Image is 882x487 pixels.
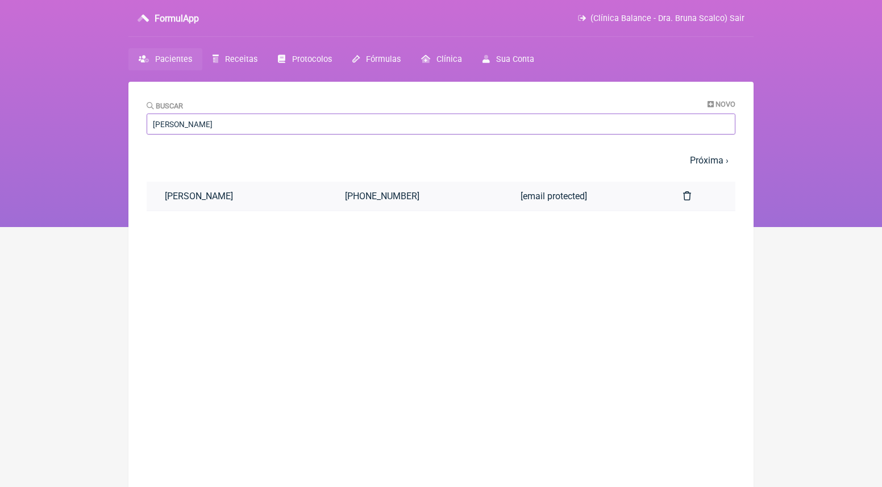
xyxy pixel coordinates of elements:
[327,182,502,211] a: [PHONE_NUMBER]
[366,54,401,64] span: Fórmulas
[268,48,342,70] a: Protocolos
[147,182,327,211] a: [PERSON_NAME]
[436,54,462,64] span: Clínica
[128,48,202,70] a: Pacientes
[708,100,735,108] a: Novo
[147,114,735,135] input: Paciente
[590,14,744,23] span: (Clínica Balance - Dra. Bruna Scalco) Sair
[342,48,411,70] a: Fórmulas
[411,48,472,70] a: Clínica
[155,13,199,24] h3: FormulApp
[521,191,587,201] span: [email protected]
[147,148,735,173] nav: pager
[155,54,192,64] span: Pacientes
[472,48,544,70] a: Sua Conta
[502,182,665,211] a: [email protected]
[690,155,729,166] a: Próxima ›
[202,48,268,70] a: Receitas
[496,54,534,64] span: Sua Conta
[578,14,744,23] a: (Clínica Balance - Dra. Bruna Scalco) Sair
[147,102,183,110] label: Buscar
[715,100,735,108] span: Novo
[292,54,332,64] span: Protocolos
[225,54,257,64] span: Receitas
